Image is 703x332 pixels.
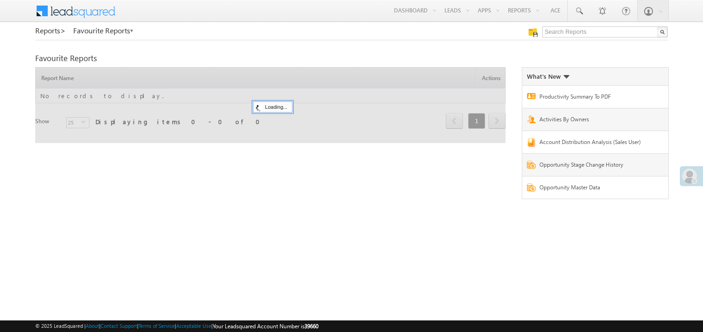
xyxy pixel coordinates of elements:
[527,161,536,169] img: Report
[213,323,318,330] span: Your Leadsquared Account Number is
[253,101,292,113] div: Loading...
[304,323,318,330] span: 39660
[539,183,648,194] a: Opportunity Master Data
[101,323,137,329] a: Contact Support
[527,93,536,99] img: Report
[527,138,536,147] img: Report
[35,26,66,35] a: Reports>
[563,75,570,79] img: What's new
[139,323,175,329] a: Terms of Service
[527,183,536,192] img: Report
[527,72,570,81] div: What's New
[542,26,668,38] input: Search Reports
[528,28,538,37] img: Manage all your saved reports!
[86,323,99,329] a: About
[176,323,211,329] a: Acceptable Use
[539,138,648,149] a: Account Distribution Analysis (Sales User)
[73,26,134,35] a: Favourite Reports
[539,161,648,171] a: Opportunity Stage Change History
[60,25,66,36] span: >
[35,322,318,331] span: © 2025 LeadSquared | | | | |
[35,54,668,63] div: Favourite Reports
[527,115,536,123] img: Report
[539,115,648,126] a: Activities By Owners
[539,93,648,103] a: Productivity Summary To PDF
